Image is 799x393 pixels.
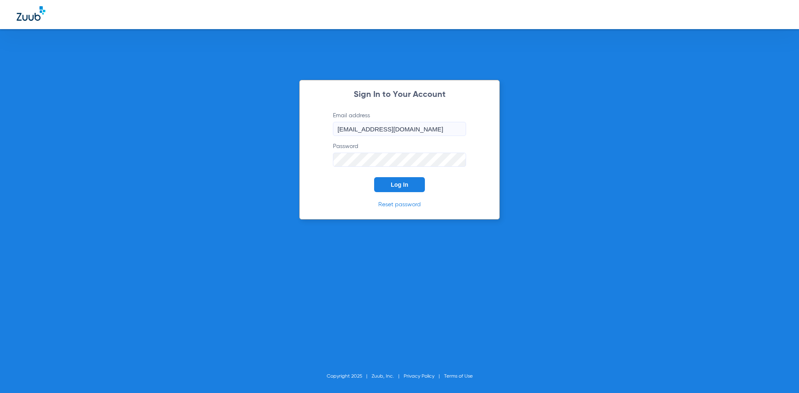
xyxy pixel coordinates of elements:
[17,6,45,21] img: Zuub Logo
[374,177,425,192] button: Log In
[757,353,799,393] iframe: Chat Widget
[372,372,404,381] li: Zuub, Inc.
[404,374,434,379] a: Privacy Policy
[333,122,466,136] input: Email address
[391,181,408,188] span: Log In
[333,111,466,136] label: Email address
[320,91,479,99] h2: Sign In to Your Account
[444,374,473,379] a: Terms of Use
[333,142,466,167] label: Password
[333,153,466,167] input: Password
[378,202,421,208] a: Reset password
[327,372,372,381] li: Copyright 2025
